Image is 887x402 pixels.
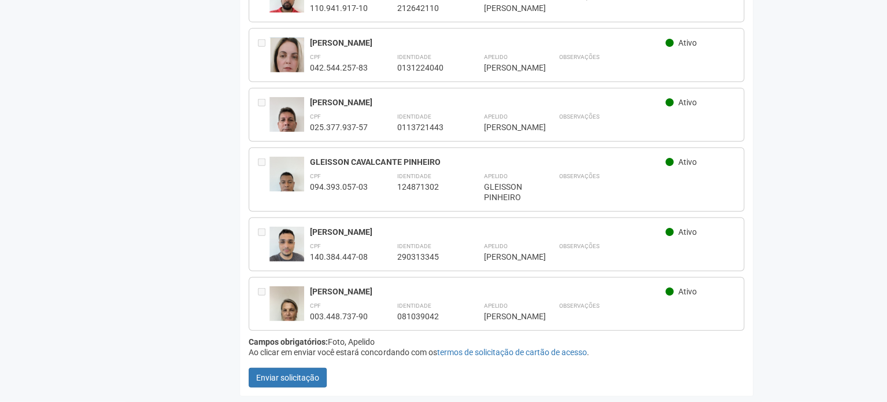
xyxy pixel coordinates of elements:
[483,122,530,132] div: [PERSON_NAME]
[310,303,321,309] strong: CPF
[310,122,368,132] div: 025.377.937-57
[258,97,269,132] div: Entre em contato com a Aministração para solicitar o cancelamento ou 2a via
[559,303,599,309] strong: Observações
[397,311,454,322] div: 081039042
[310,252,368,262] div: 140.384.447-08
[397,3,454,13] div: 212642110
[258,38,269,73] div: Entre em contato com a Aministração para solicitar o cancelamento ou 2a via
[249,337,744,347] div: Foto, Apelido
[269,38,304,96] img: user.jpg
[310,97,666,108] div: [PERSON_NAME]
[483,54,507,60] strong: Apelido
[249,368,327,388] button: Enviar solicitação
[483,252,530,262] div: [PERSON_NAME]
[678,287,697,296] span: Ativo
[483,311,530,322] div: [PERSON_NAME]
[310,38,666,48] div: [PERSON_NAME]
[483,113,507,120] strong: Apelido
[397,54,431,60] strong: Identidade
[483,303,507,309] strong: Apelido
[310,62,368,73] div: 042.544.257-83
[249,337,328,346] strong: Campos obrigatórios:
[249,347,744,357] div: Ao clicar em enviar você estará concordando com os .
[397,303,431,309] strong: Identidade
[559,54,599,60] strong: Observações
[397,243,431,249] strong: Identidade
[258,157,269,202] div: Entre em contato com a Aministração para solicitar o cancelamento ou 2a via
[397,113,431,120] strong: Identidade
[310,286,666,297] div: [PERSON_NAME]
[310,173,321,179] strong: CPF
[310,227,666,237] div: [PERSON_NAME]
[437,348,586,357] a: termos de solicitação de cartão de acesso
[397,62,454,73] div: 0131224040
[559,113,599,120] strong: Observações
[483,3,530,13] div: [PERSON_NAME]
[678,227,697,237] span: Ativo
[678,38,697,47] span: Ativo
[310,311,368,322] div: 003.448.737-90
[310,113,321,120] strong: CPF
[269,227,304,273] img: user.jpg
[678,98,697,107] span: Ativo
[269,97,304,143] img: user.jpg
[310,157,666,167] div: GLEISSON CAVALCANTE PINHEIRO
[397,252,454,262] div: 290313345
[559,243,599,249] strong: Observações
[258,286,269,322] div: Entre em contato com a Aministração para solicitar o cancelamento ou 2a via
[397,122,454,132] div: 0113721443
[483,62,530,73] div: [PERSON_NAME]
[310,54,321,60] strong: CPF
[397,182,454,192] div: 124871302
[483,173,507,179] strong: Apelido
[310,3,368,13] div: 110.941.917-10
[258,227,269,262] div: Entre em contato com a Aministração para solicitar o cancelamento ou 2a via
[678,157,697,167] span: Ativo
[269,286,304,333] img: user.jpg
[483,182,530,202] div: GLEISSON PINHEIRO
[559,173,599,179] strong: Observações
[310,243,321,249] strong: CPF
[310,182,368,192] div: 094.393.057-03
[269,157,304,203] img: user.jpg
[483,243,507,249] strong: Apelido
[397,173,431,179] strong: Identidade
